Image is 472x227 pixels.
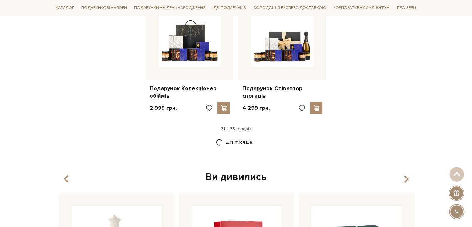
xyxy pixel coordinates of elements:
[242,85,322,100] a: Подарунок Співавтор спогадів
[210,3,249,13] a: Ідеї подарунків
[57,171,416,184] div: Ви дивились
[150,104,177,112] p: 2 999 грн.
[79,3,129,13] a: Подарункові набори
[331,3,392,13] a: Корпоративним клієнтам
[251,2,329,13] a: Солодощі з експрес-доставкою
[53,3,77,13] a: Каталог
[150,85,230,100] a: Подарунок Колекціонер обіймів
[51,126,422,132] div: 31 з 33 товарів
[394,3,419,13] a: Про Spell
[132,3,208,13] a: Подарунки на День народження
[242,104,270,112] p: 4 299 грн.
[216,137,256,148] a: Дивитися ще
